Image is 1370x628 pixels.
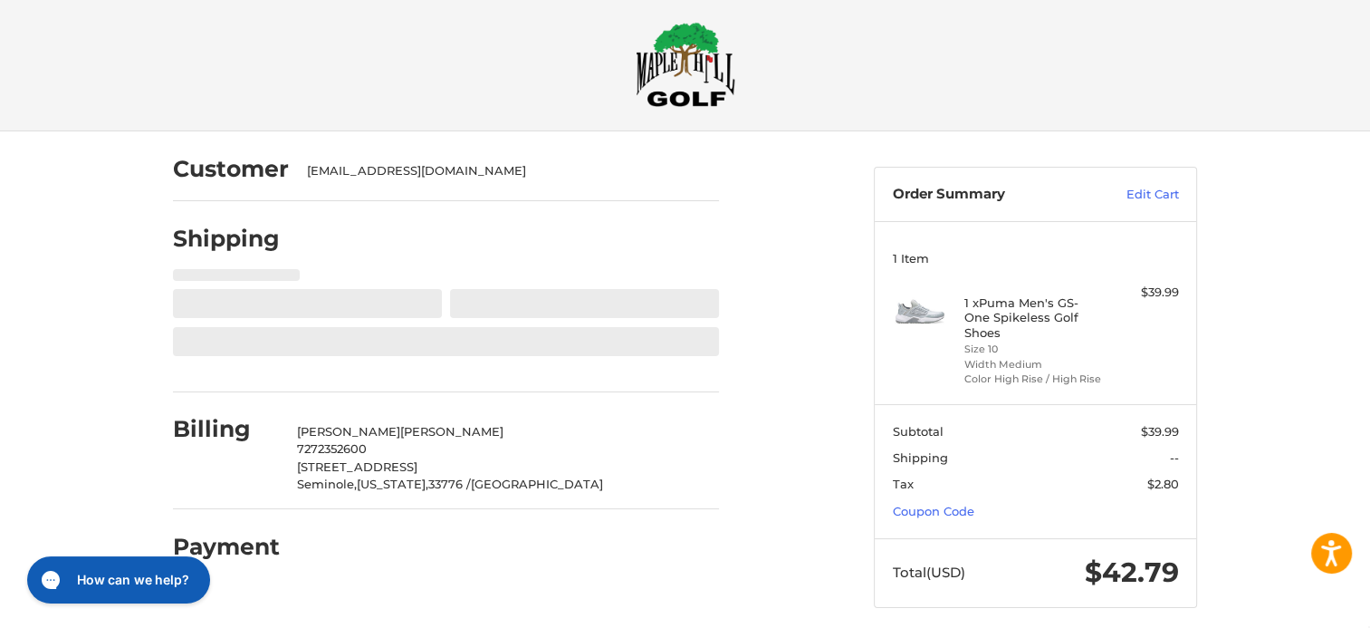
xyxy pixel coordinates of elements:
li: Size 10 [964,342,1103,357]
h4: 1 x Puma Men's GS-One Spikeless Golf Shoes [964,295,1103,340]
span: 7272352600 [297,441,367,456]
span: [PERSON_NAME] [400,424,503,439]
a: Coupon Code [893,504,974,518]
div: [EMAIL_ADDRESS][DOMAIN_NAME] [307,162,702,180]
span: [GEOGRAPHIC_DATA] [471,477,603,491]
h3: 1 Item [893,251,1179,266]
li: Width Medium [964,357,1103,372]
span: Tax [893,477,914,491]
span: Subtotal [893,424,944,439]
span: Seminole, [297,477,357,491]
h2: Customer [173,155,289,183]
div: $39.99 [1107,284,1179,302]
h2: Payment [173,533,280,561]
h3: Order Summary [893,186,1087,204]
span: [PERSON_NAME] [297,424,400,439]
a: Edit Cart [1087,186,1179,204]
span: 33776 / [428,477,471,491]
span: Total (USD) [893,564,965,581]
li: Color High Rise / High Rise [964,372,1103,387]
span: $39.99 [1141,424,1179,439]
span: -- [1170,450,1179,465]
span: $2.80 [1147,477,1179,491]
img: Maple Hill Golf [636,22,735,107]
span: [US_STATE], [357,477,428,491]
h2: Shipping [173,225,280,253]
span: $42.79 [1085,556,1179,589]
span: [STREET_ADDRESS] [297,459,417,474]
h2: Billing [173,415,279,443]
span: Shipping [893,450,948,465]
iframe: Gorgias live chat messenger [18,550,215,610]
